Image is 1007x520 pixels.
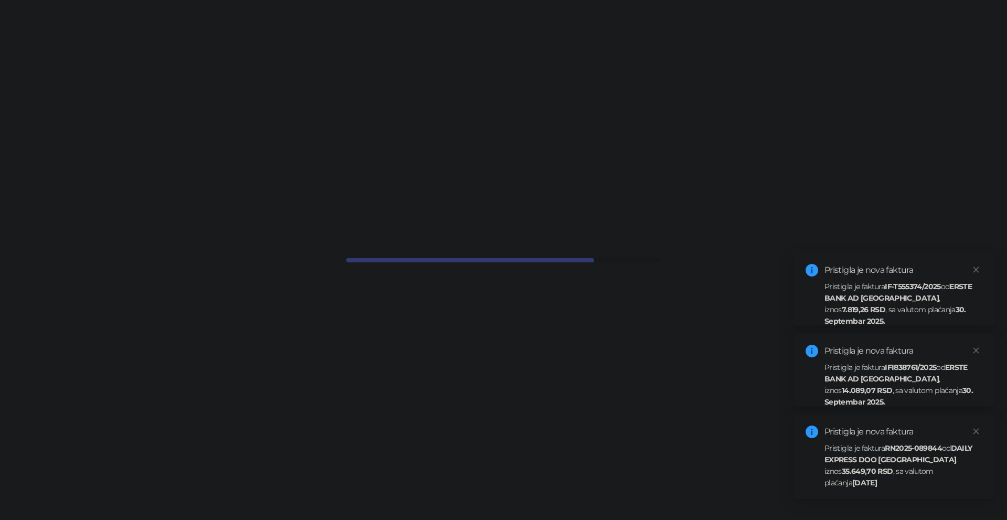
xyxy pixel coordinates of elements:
[885,363,936,372] strong: IFI838761/2025
[824,362,982,408] div: Pristigla je faktura od , iznos , sa valutom plaćanja
[842,466,893,476] strong: 35.649,70 RSD
[806,345,818,357] span: info-circle
[824,281,982,327] div: Pristigla je faktura od , iznos , sa valutom plaćanja
[824,305,966,326] strong: 30. Septembar 2025.
[842,386,893,395] strong: 14.089,07 RSD
[970,426,982,437] a: Close
[970,264,982,275] a: Close
[972,428,980,435] span: close
[824,442,982,489] div: Pristigla je faktura od , iznos , sa valutom plaćanja
[824,345,982,357] div: Pristigla je nova faktura
[824,426,982,438] div: Pristigla je nova faktura
[885,443,942,453] strong: RN2025-089844
[972,347,980,354] span: close
[842,305,885,314] strong: 7.819,26 RSD
[824,363,968,384] strong: ERSTE BANK AD [GEOGRAPHIC_DATA]
[852,478,877,487] strong: [DATE]
[806,264,818,277] span: info-circle
[824,264,982,277] div: Pristigla je nova faktura
[970,345,982,356] a: Close
[972,266,980,273] span: close
[885,282,940,291] strong: IF-T555374/2025
[806,426,818,438] span: info-circle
